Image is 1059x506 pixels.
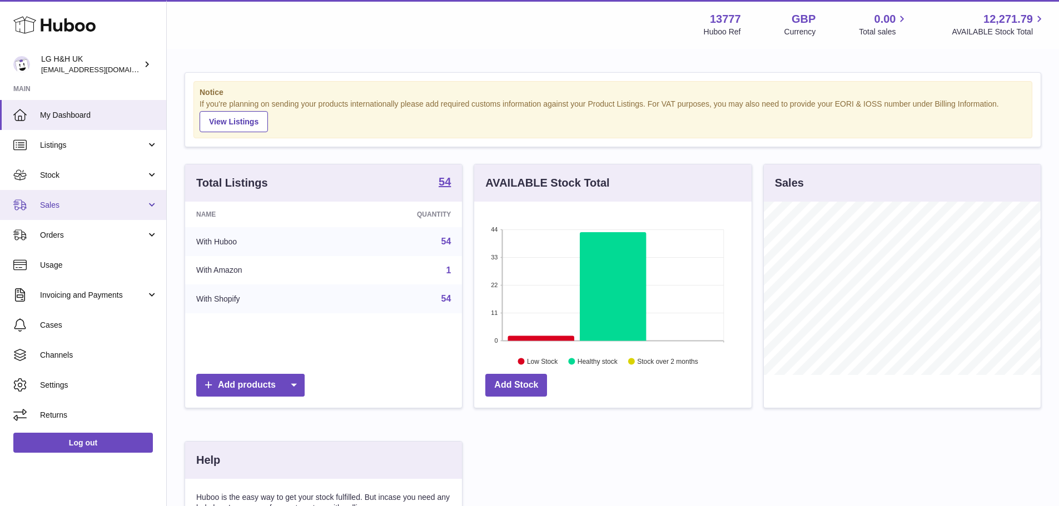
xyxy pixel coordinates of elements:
div: Currency [784,27,816,37]
a: 54 [441,294,451,303]
strong: 13777 [710,12,741,27]
span: Returns [40,410,158,420]
text: 33 [491,254,498,260]
div: LG H&H UK [41,54,141,75]
a: 54 [439,176,451,189]
strong: GBP [792,12,816,27]
span: Orders [40,230,146,241]
td: With Amazon [185,256,337,285]
td: With Shopify [185,284,337,313]
span: Cases [40,320,158,330]
span: Invoicing and Payments [40,290,146,300]
span: [EMAIL_ADDRESS][DOMAIN_NAME] [41,65,163,74]
a: 54 [441,237,451,246]
a: View Listings [200,111,268,132]
span: AVAILABLE Stock Total [952,27,1046,37]
a: 1 [446,265,451,275]
strong: Notice [200,87,1026,98]
div: If you're planning on sending your products internationally please add required customs informati... [200,99,1026,132]
div: Huboo Ref [704,27,741,37]
strong: 54 [439,176,451,187]
h3: Total Listings [196,176,268,191]
h3: Help [196,453,220,468]
span: Stock [40,170,146,181]
span: Usage [40,260,158,270]
h3: AVAILABLE Stock Total [485,176,609,191]
span: Channels [40,350,158,360]
span: My Dashboard [40,110,158,121]
a: Log out [13,433,153,453]
a: 12,271.79 AVAILABLE Stock Total [952,12,1046,37]
span: 0.00 [874,12,896,27]
img: veechen@lghnh.co.uk [13,56,30,73]
h3: Sales [775,176,804,191]
td: With Huboo [185,227,337,256]
text: 44 [491,226,498,233]
text: Healthy stock [578,357,618,365]
span: Listings [40,140,146,151]
text: 22 [491,282,498,288]
text: 0 [495,337,498,344]
span: 12,271.79 [983,12,1033,27]
text: 11 [491,309,498,316]
text: Stock over 2 months [638,357,698,365]
th: Name [185,202,337,227]
a: 0.00 Total sales [859,12,908,37]
a: Add Stock [485,374,547,397]
span: Settings [40,380,158,390]
span: Total sales [859,27,908,37]
span: Sales [40,200,146,211]
text: Low Stock [527,357,558,365]
a: Add products [196,374,305,397]
th: Quantity [337,202,463,227]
